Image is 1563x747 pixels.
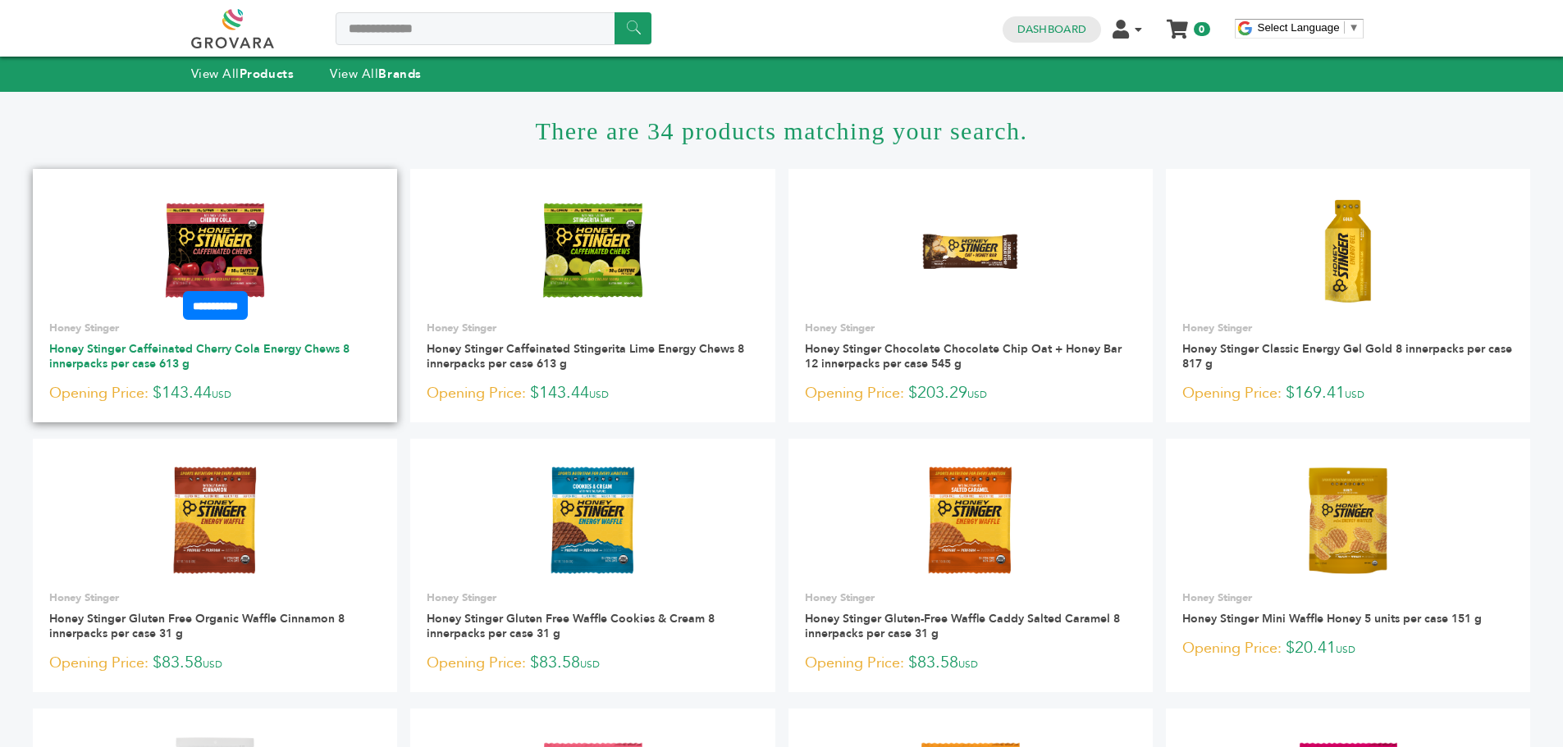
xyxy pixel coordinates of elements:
[533,461,652,580] img: Honey Stinger Gluten Free Waffle Cookies & Cream 8 innerpacks per case 31 g
[1258,21,1360,34] a: Select Language​
[49,652,149,674] span: Opening Price:
[427,341,744,371] a: Honey Stinger Caffeinated Stingerita Lime Energy Chews 8 innerpacks per case 613 g
[378,66,421,82] strong: Brands
[1017,22,1086,37] a: Dashboard
[805,321,1136,335] p: Honey Stinger
[1349,21,1360,34] span: ▼
[49,382,149,404] span: Opening Price:
[1182,321,1514,335] p: Honey Stinger
[1258,21,1340,34] span: Select Language
[805,382,904,404] span: Opening Price:
[49,321,381,335] p: Honey Stinger
[427,382,526,404] span: Opening Price:
[191,66,295,82] a: View AllProducts
[1289,191,1408,310] img: Honey Stinger Classic Energy Gel Gold 8 innerpacks per case 817 g
[1345,388,1364,401] span: USD
[967,388,987,401] span: USD
[1182,341,1512,371] a: Honey Stinger Classic Energy Gel Gold 8 innerpacks per case 817 g
[911,191,1030,310] img: Honey Stinger Chocolate Chocolate Chip Oat + Honey Bar 12 innerpacks per case 545 g
[49,381,381,406] p: $143.44
[240,66,294,82] strong: Products
[203,658,222,671] span: USD
[427,381,758,406] p: $143.44
[1182,590,1514,605] p: Honey Stinger
[1182,611,1482,626] a: Honey Stinger Mini Waffle Honey 5 units per case 151 g
[1182,637,1282,659] span: Opening Price:
[330,66,422,82] a: View AllBrands
[427,611,715,641] a: Honey Stinger Gluten Free Waffle Cookies & Cream 8 innerpacks per case 31 g
[1168,15,1186,32] a: My Cart
[49,611,345,641] a: Honey Stinger Gluten Free Organic Waffle Cinnamon 8 innerpacks per case 31 g
[533,191,652,310] img: Honey Stinger Caffeinated Stingerita Lime Energy Chews 8 innerpacks per case 613 g
[156,191,275,310] img: Honey Stinger Caffeinated Cherry Cola Energy Chews 8 innerpacks per case 613 g
[805,652,904,674] span: Opening Price:
[336,12,651,45] input: Search a product or brand...
[911,461,1030,580] img: Honey Stinger Gluten-Free Waffle Caddy Salted Caramel 8 innerpacks per case 31 g
[427,590,758,605] p: Honey Stinger
[805,341,1122,371] a: Honey Stinger Chocolate Chocolate Chip Oat + Honey Bar 12 innerpacks per case 545 g
[1289,461,1408,580] img: Honey Stinger Mini Waffle Honey 5 units per case 151 g
[1194,22,1209,36] span: 0
[805,651,1136,676] p: $83.58
[958,658,978,671] span: USD
[33,92,1530,169] h1: There are 34 products matching your search.
[805,611,1120,641] a: Honey Stinger Gluten-Free Waffle Caddy Salted Caramel 8 innerpacks per case 31 g
[156,461,275,580] img: Honey Stinger Gluten Free Organic Waffle Cinnamon 8 innerpacks per case 31 g
[580,658,600,671] span: USD
[49,590,381,605] p: Honey Stinger
[589,388,609,401] span: USD
[427,321,758,335] p: Honey Stinger
[1336,643,1355,656] span: USD
[49,341,350,371] a: Honey Stinger Caffeinated Cherry Cola Energy Chews 8 innerpacks per case 613 g
[49,651,381,676] p: $83.58
[1182,382,1282,404] span: Opening Price:
[805,381,1136,406] p: $203.29
[1182,381,1514,406] p: $169.41
[212,388,231,401] span: USD
[805,590,1136,605] p: Honey Stinger
[1182,636,1514,661] p: $20.41
[427,652,526,674] span: Opening Price:
[427,651,758,676] p: $83.58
